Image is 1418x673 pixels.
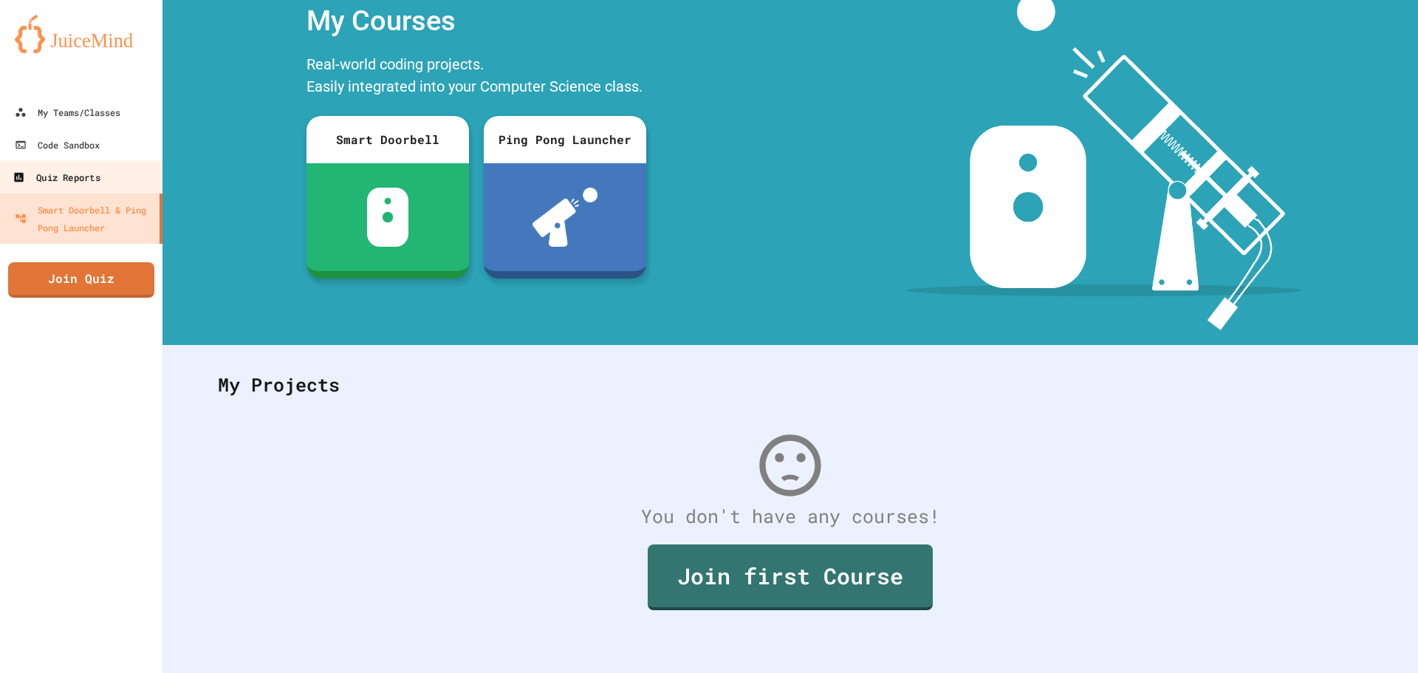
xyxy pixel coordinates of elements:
[532,188,598,247] img: ppl-with-ball.png
[367,188,409,247] img: sdb-white.svg
[203,502,1377,530] div: You don't have any courses!
[13,168,100,187] div: Quiz Reports
[203,356,1377,414] div: My Projects
[299,49,654,105] div: Real-world coding projects. Easily integrated into your Computer Science class.
[15,103,120,121] div: My Teams/Classes
[15,136,100,154] div: Code Sandbox
[306,116,469,163] div: Smart Doorbell
[15,15,148,53] img: logo-orange.svg
[15,201,154,236] div: Smart Doorbell & Ping Pong Launcher
[8,262,154,298] a: Join Quiz
[648,544,933,610] a: Join first Course
[484,116,646,163] div: Ping Pong Launcher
